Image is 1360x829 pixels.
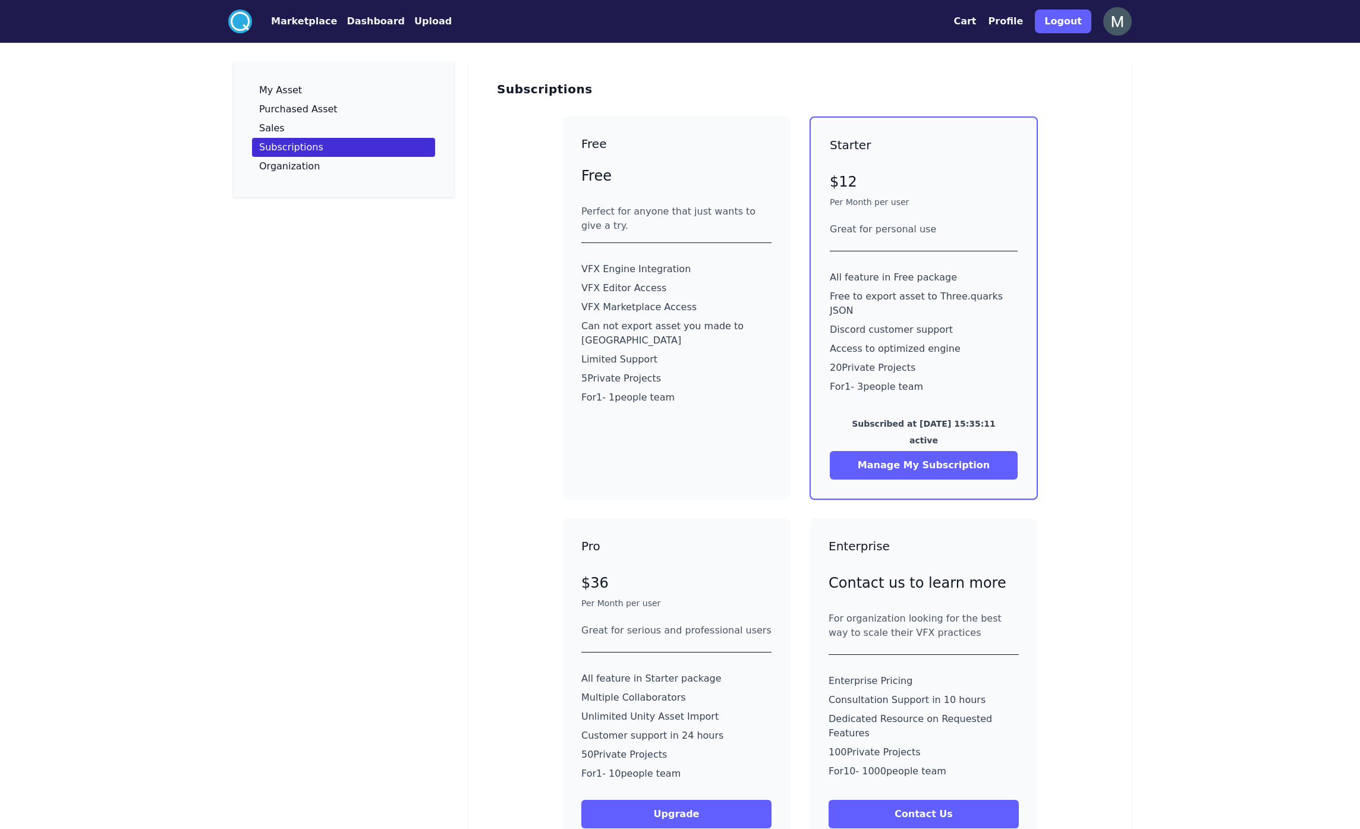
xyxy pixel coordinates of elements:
[830,172,1018,191] p: $12
[1103,7,1132,36] img: profile
[829,674,1019,688] p: Enterprise Pricing
[1035,10,1091,33] button: Logout
[1035,5,1091,38] a: Logout
[259,105,338,114] p: Purchased Asset
[581,204,772,233] div: Perfect for anyone that just wants to give a try.
[830,434,1018,446] p: active
[581,135,772,152] h3: Free
[953,14,976,29] button: Cart
[988,14,1024,29] button: Profile
[829,808,1019,819] a: Contact Us
[581,767,772,781] p: For 1 - 10 people team
[581,281,772,295] p: VFX Editor Access
[830,361,1018,375] p: 20 Private Projects
[830,222,1018,237] div: Great for personal use
[259,162,320,171] p: Organization
[581,352,772,367] p: Limited Support
[581,748,772,762] p: 50 Private Projects
[252,119,435,138] a: Sales
[581,800,772,828] button: Upgrade
[829,573,1019,592] p: Contact us to learn more
[830,342,1018,356] p: Access to optimized engine
[581,390,772,405] p: For 1 - 1 people team
[829,745,1019,759] p: 100 Private Projects
[252,100,435,119] a: Purchased Asset
[829,693,1019,707] p: Consultation Support in 10 hours
[581,319,772,348] p: Can not export asset you made to [GEOGRAPHIC_DATA]
[252,81,435,100] a: My Asset
[271,14,337,29] button: Marketplace
[829,611,1019,640] div: For organization looking for the best way to scale their VFX practices
[259,86,302,95] p: My Asset
[581,371,772,386] p: 5 Private Projects
[581,166,772,185] p: Free
[829,764,1019,778] p: For 10 - 1000 people team
[581,597,772,609] p: Per Month per user
[829,712,1019,740] p: Dedicated Resource on Requested Features
[581,623,772,638] div: Great for serious and professional users
[830,137,1018,153] h3: Starter
[581,710,772,724] p: Unlimited Unity Asset Import
[252,157,435,176] a: Organization
[252,138,435,157] a: Subscriptions
[497,81,593,97] h3: Subscriptions
[259,143,323,152] p: Subscriptions
[337,14,405,29] a: Dashboard
[830,196,1018,208] p: Per Month per user
[829,538,1019,554] h3: Enterprise
[830,451,1018,480] button: Manage My Subscription
[830,270,1018,285] p: All feature in Free package
[581,300,772,314] p: VFX Marketplace Access
[830,323,1018,337] p: Discord customer support
[581,573,772,592] p: $36
[347,14,405,29] button: Dashboard
[830,380,1018,394] p: For 1 - 3 people team
[830,289,1018,318] p: Free to export asset to Three.quarks JSON
[581,538,772,554] h3: Pro
[581,691,772,705] p: Multiple Collaborators
[405,14,452,29] a: Upload
[830,418,1018,430] p: Subscribed at [DATE] 15:35:11
[581,262,772,276] p: VFX Engine Integration
[252,14,337,29] a: Marketplace
[581,729,772,743] p: Customer support in 24 hours
[414,14,452,29] button: Upload
[581,672,772,686] p: All feature in Starter package
[259,124,285,133] p: Sales
[829,800,1019,828] button: Contact Us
